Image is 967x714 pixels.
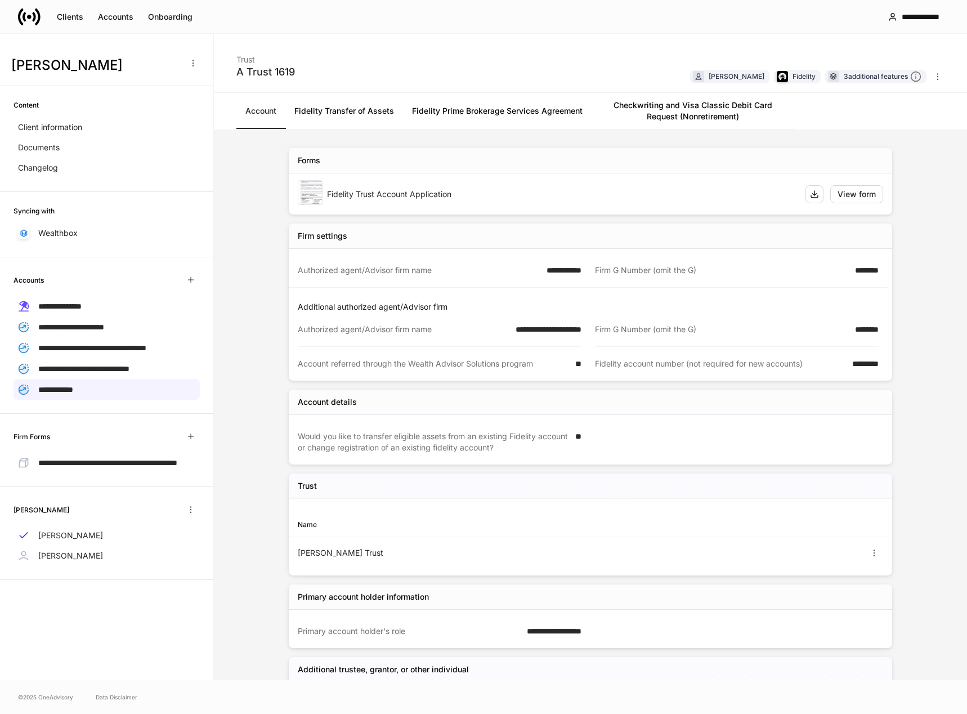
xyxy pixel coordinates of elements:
[298,626,520,637] div: Primary account holder's role
[298,664,469,675] h5: Additional trustee, grantor, or other individual
[298,324,509,335] div: Authorized agent/Advisor firm name
[830,185,883,203] button: View form
[595,324,848,335] div: Firm G Number (omit the G)
[96,693,137,702] a: Data Disclaimer
[18,142,60,153] p: Documents
[91,8,141,26] button: Accounts
[236,47,295,65] div: Trust
[14,275,44,285] h6: Accounts
[298,431,568,453] div: Would you like to transfer eligible assets from an existing Fidelity account or change registrati...
[709,71,764,82] div: [PERSON_NAME]
[403,93,592,129] a: Fidelity Prime Brokerage Services Agreement
[14,100,39,110] h6: Content
[838,189,876,200] div: View form
[793,71,816,82] div: Fidelity
[14,206,55,216] h6: Syncing with
[298,591,429,603] div: Primary account holder information
[11,56,180,74] h3: [PERSON_NAME]
[298,547,590,559] div: [PERSON_NAME] Trust
[298,358,568,369] div: Account referred through the Wealth Advisor Solutions program
[298,265,540,276] div: Authorized agent/Advisor firm name
[14,137,200,158] a: Documents
[285,93,403,129] a: Fidelity Transfer of Assets
[298,230,347,242] div: Firm settings
[141,8,200,26] button: Onboarding
[18,162,58,173] p: Changelog
[14,117,200,137] a: Client information
[148,11,192,23] div: Onboarding
[18,122,82,133] p: Client information
[14,158,200,178] a: Changelog
[57,11,83,23] div: Clients
[38,530,103,541] p: [PERSON_NAME]
[38,550,103,561] p: [PERSON_NAME]
[14,505,69,515] h6: [PERSON_NAME]
[327,189,796,200] div: Fidelity Trust Account Application
[236,93,285,129] a: Account
[595,358,845,369] div: Fidelity account number (not required for new accounts)
[38,227,78,239] p: Wealthbox
[98,11,133,23] div: Accounts
[18,693,73,702] span: © 2025 OneAdvisory
[595,265,848,276] div: Firm G Number (omit the G)
[298,396,357,408] div: Account details
[14,223,200,243] a: Wealthbox
[14,431,50,442] h6: Firm Forms
[298,155,320,166] div: Forms
[592,93,794,129] a: Checkwriting and Visa Classic Debit Card Request (Nonretirement)
[14,546,200,566] a: [PERSON_NAME]
[298,480,317,492] h5: Trust
[14,525,200,546] a: [PERSON_NAME]
[844,71,921,83] div: 3 additional features
[236,65,295,79] div: A Trust 1619
[298,301,888,313] p: Additional authorized agent/Advisor firm
[298,519,590,530] div: Name
[50,8,91,26] button: Clients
